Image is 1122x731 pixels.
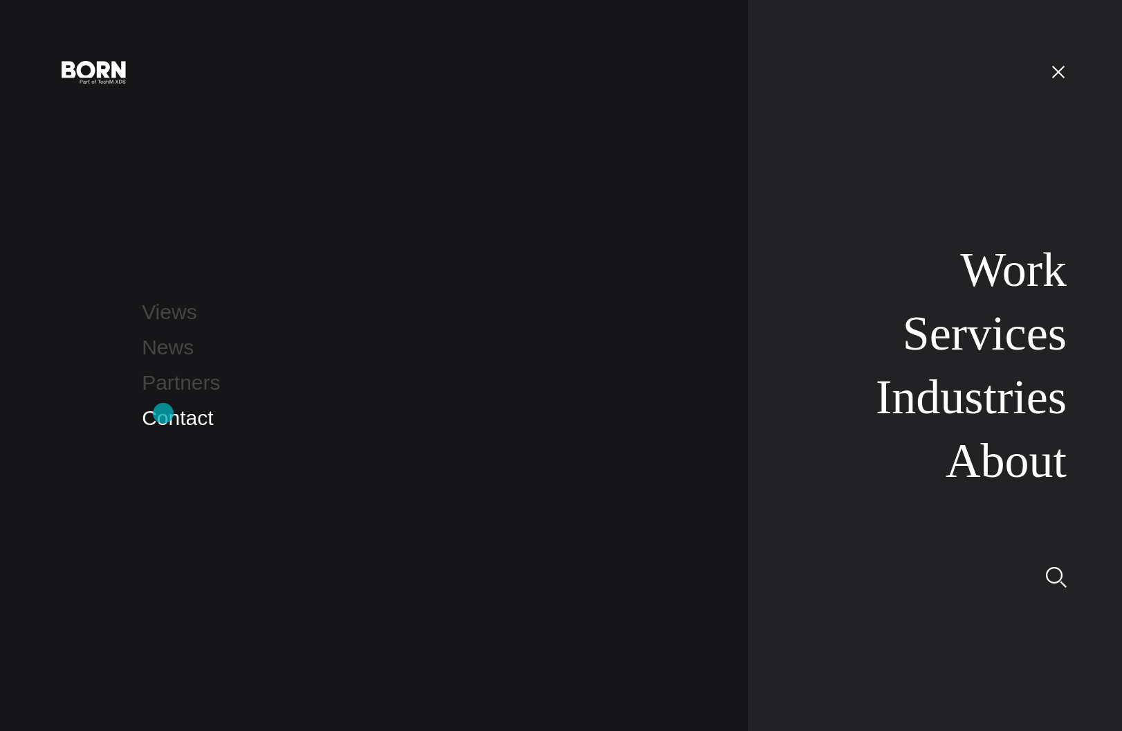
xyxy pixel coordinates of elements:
[142,406,213,429] a: Contact
[903,307,1067,360] a: Services
[142,371,220,394] a: Partners
[946,434,1067,487] a: About
[142,336,194,359] a: News
[1042,57,1075,86] button: Open
[960,243,1067,296] a: Work
[142,300,196,323] a: Views
[1046,567,1067,588] img: Search
[876,370,1067,424] a: Industries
